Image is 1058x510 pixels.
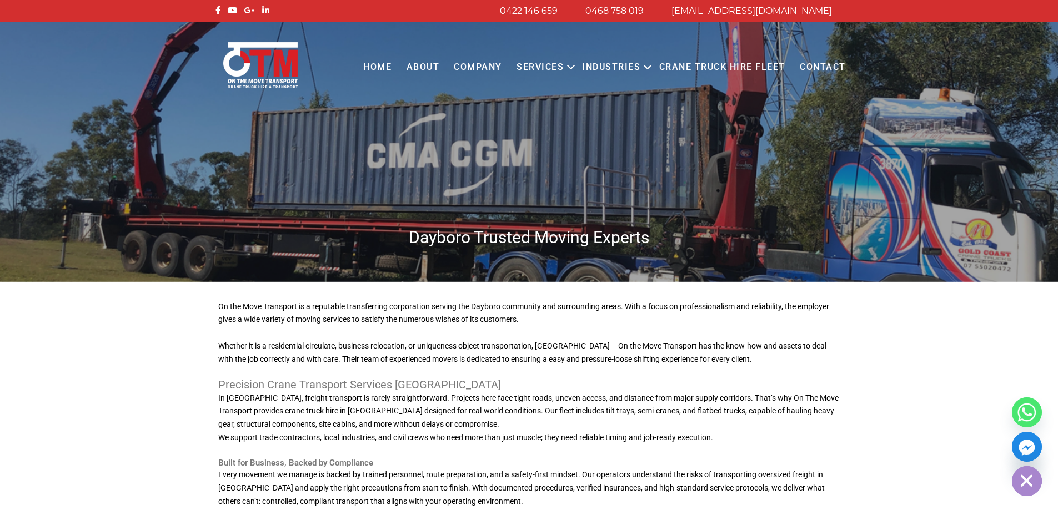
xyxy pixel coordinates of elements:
[651,52,792,83] a: Crane Truck Hire Fleet
[447,52,509,83] a: COMPANY
[218,392,840,431] p: In [GEOGRAPHIC_DATA], freight transport is rarely straightforward. Projects here face tight roads...
[218,458,840,469] h4: Built for Business, Backed by Compliance
[671,6,832,16] a: [EMAIL_ADDRESS][DOMAIN_NAME]
[1012,397,1042,427] a: Whatsapp
[218,377,840,392] h3: Precision Crane Transport Services [GEOGRAPHIC_DATA]
[500,6,558,16] a: 0422 146 659
[509,52,571,83] a: Services
[218,340,840,366] p: Whether it is a residential circulate, business relocation, or uniqueness object transportation, ...
[218,300,840,327] p: On the Move Transport is a reputable transferring corporation serving the Dayboro community and s...
[356,52,399,83] a: Home
[221,41,300,89] img: Otmtransport
[218,468,840,508] p: Every movement we manage is backed by trained personnel, route preparation, and a safety-first mi...
[585,6,644,16] a: 0468 758 019
[1012,432,1042,462] a: Facebook_Messenger
[399,52,447,83] a: About
[575,52,648,83] a: Industries
[218,431,840,445] p: We support trade contractors, local industries, and civil crews who need more than just muscle; t...
[793,52,853,83] a: Contact
[213,226,846,248] h1: Dayboro Trusted Moving Experts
